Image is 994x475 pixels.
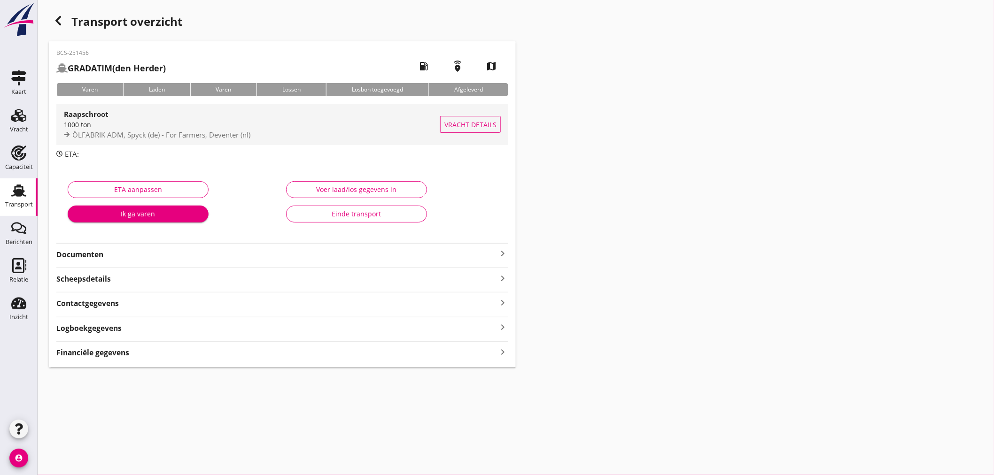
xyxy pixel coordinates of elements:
div: Transport [5,201,33,207]
div: Einde transport [294,209,419,219]
strong: Scheepsdetails [56,274,111,284]
i: keyboard_arrow_right [497,321,508,334]
strong: Financiële gegevens [56,347,129,358]
span: ÖLFABRIK ADM, Spyck (de) - For Farmers, Deventer (nl) [72,130,250,139]
i: keyboard_arrow_right [497,248,508,259]
strong: GRADATIM [68,62,112,74]
div: ETA aanpassen [76,184,201,194]
div: Berichten [6,239,32,245]
span: Vracht details [444,120,497,130]
strong: Contactgegevens [56,298,119,309]
i: keyboard_arrow_right [497,296,508,309]
div: Losbon toegevoegd [326,83,428,96]
img: logo-small.a267ee39.svg [2,2,36,37]
div: Varen [190,83,257,96]
h2: (den Herder) [56,62,166,75]
div: Lossen [256,83,326,96]
button: Ik ga varen [68,206,209,222]
span: ETA: [65,149,79,159]
i: local_gas_station [411,53,437,79]
div: 1000 ton [64,120,440,130]
i: keyboard_arrow_right [497,272,508,284]
div: Voer laad/los gegevens in [294,184,419,194]
button: Einde transport [286,206,427,222]
div: Vracht [10,126,28,132]
div: Ik ga varen [75,209,201,219]
a: Raapschroot1000 tonÖLFABRIK ADM, Spyck (de) - For Farmers, Deventer (nl)Vracht details [56,104,508,145]
div: Varen [56,83,123,96]
i: account_circle [9,449,28,467]
div: Afgeleverd [428,83,508,96]
i: map [478,53,505,79]
div: Inzicht [9,314,28,320]
div: Capaciteit [5,164,33,170]
div: Relatie [9,276,28,283]
button: ETA aanpassen [68,181,209,198]
strong: Documenten [56,249,497,260]
strong: Logboekgegevens [56,323,122,334]
i: keyboard_arrow_right [497,345,508,358]
div: Transport overzicht [49,11,516,34]
button: Vracht details [440,116,501,133]
button: Voer laad/los gegevens in [286,181,427,198]
i: emergency_share [444,53,471,79]
strong: Raapschroot [64,109,109,119]
p: BCS-251456 [56,49,166,57]
div: Laden [123,83,190,96]
div: Kaart [11,89,26,95]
